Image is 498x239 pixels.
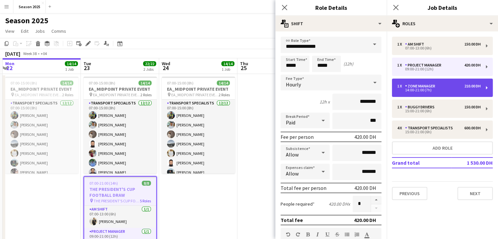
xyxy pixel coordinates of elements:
button: Redo [296,232,300,237]
span: Jobs [35,28,45,34]
label: People required [281,201,315,207]
div: 1 x [397,84,405,88]
div: 150.00 DH [464,42,481,46]
h3: EA_MIDPOINT PRIVATE EVENT [83,86,157,92]
span: Tue [83,61,91,66]
div: 09:00-21:00 (12h) [397,67,481,71]
div: 600.00 DH [464,126,481,130]
div: 4 x [397,126,405,130]
div: AM SHIFT [405,42,427,46]
div: Transport Specialists [405,126,455,130]
span: 5 Roles [140,198,151,203]
div: Project Manager [405,63,444,67]
span: 22/22 [143,61,156,66]
span: EA_MIDPOINT PRIVATE EVENT [171,92,219,97]
button: Undo [286,232,290,237]
button: Bold [305,232,310,237]
app-card-role: Transport Specialists12/1207:00-15:00 (8h)[PERSON_NAME][PERSON_NAME][PERSON_NAME][PERSON_NAME][PE... [83,100,157,226]
span: Thu [240,61,248,66]
div: Roles [387,16,498,31]
div: Fee per person [281,134,314,140]
h3: THE PRESIDENT'S CUP FOOTBALL DRAW [84,186,156,198]
span: 07:00-15:00 (8h) [167,81,194,85]
h3: EA_MIDPOINT PRIVATE EVENT [5,86,79,92]
button: Previous [392,187,427,200]
a: Edit [18,27,31,35]
button: Next [457,187,493,200]
span: Edit [21,28,28,34]
div: 210.00 DH [464,84,481,88]
span: Week 38 [22,51,38,56]
span: EA_MIDPOINT PRIVATE EVENT [15,92,62,97]
div: BUGGY DRIVERS [405,105,437,109]
h3: Job Details [387,3,498,12]
span: THE PRESIDENT'S CUP FOOTBALL DRAW [94,198,140,203]
span: 07:00-21:00 (14h) [89,181,118,186]
div: Shift [275,16,387,31]
h3: Role Details [275,3,387,12]
button: Underline [325,232,330,237]
app-card-role: AM SHIFT1/107:00-13:00 (6h)[PERSON_NAME] [84,206,156,228]
button: Increase [371,196,381,204]
div: 420.00 DH [354,185,376,191]
span: Allow [286,170,299,177]
div: 2 Jobs [143,67,156,72]
span: 14/14 [221,61,234,66]
button: Italic [315,232,320,237]
span: 2 Roles [140,92,152,97]
span: 8/8 [142,181,151,186]
span: 07:00-15:00 (8h) [10,81,37,85]
h1: Season 2025 [5,16,48,26]
span: Comms [51,28,66,34]
button: Season 2025 [13,0,46,13]
button: Ordered List [355,232,359,237]
span: 25 [239,64,248,72]
div: 1 Job [65,67,78,72]
span: 2 Roles [219,92,230,97]
div: 07:00-13:00 (6h) [397,46,481,50]
div: 1 Job [222,67,234,72]
div: 420.00 DH [354,134,376,140]
button: Text Color [364,232,369,237]
div: (12h) [343,61,353,67]
td: 1 530.00 DH [452,157,493,168]
span: Allow [286,151,299,158]
div: Zone Manager [405,84,438,88]
div: Total fee [281,217,303,223]
div: +04 [41,51,47,56]
div: 15:00-21:00 (6h) [397,109,481,113]
div: 420.00 DH [464,63,481,67]
app-card-role: Transport Specialists12/1207:00-15:00 (8h)[PERSON_NAME][PERSON_NAME][PERSON_NAME][PERSON_NAME][PE... [162,100,235,226]
a: Jobs [32,27,47,35]
div: 12h x [320,99,330,105]
h3: EA_MIDPOINT PRIVATE EVENT [162,86,235,92]
button: Unordered List [345,232,349,237]
span: 14/14 [138,81,152,85]
span: 14/14 [217,81,230,85]
div: 07:00-15:00 (8h)14/14EA_MIDPOINT PRIVATE EVENT EA_MIDPOINT PRIVATE EVENT2 RolesTransport Speciali... [162,77,235,174]
span: 07:00-15:00 (8h) [89,81,115,85]
span: Mon [5,61,14,66]
a: Comms [49,27,69,35]
app-job-card: 07:00-15:00 (8h)14/14EA_MIDPOINT PRIVATE EVENT EA_MIDPOINT PRIVATE EVENT2 RolesTransport Speciali... [83,77,157,174]
span: Wed [162,61,170,66]
div: 07:00-15:00 (8h)14/14EA_MIDPOINT PRIVATE EVENT EA_MIDPOINT PRIVATE EVENT2 RolesTransport Speciali... [5,77,79,174]
span: EA_MIDPOINT PRIVATE EVENT [93,92,140,97]
div: Total fee per person [281,185,326,191]
div: 14:00-21:00 (7h) [397,88,481,92]
button: Strikethrough [335,232,340,237]
span: View [5,28,14,34]
span: Hourly [286,81,301,88]
span: 24 [161,64,170,72]
span: 14/14 [60,81,73,85]
div: [DATE] [5,50,20,57]
td: Grand total [392,157,452,168]
app-card-role: Transport Specialists12/1207:00-15:00 (8h)[PERSON_NAME][PERSON_NAME][PERSON_NAME][PERSON_NAME][PE... [5,100,79,226]
div: 15:00-21:00 (6h) [397,130,481,134]
div: 420.00 DH x [329,201,350,207]
div: 1 x [397,42,405,46]
span: 23 [83,64,91,72]
div: 1 x [397,63,405,67]
span: 22 [4,64,14,72]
